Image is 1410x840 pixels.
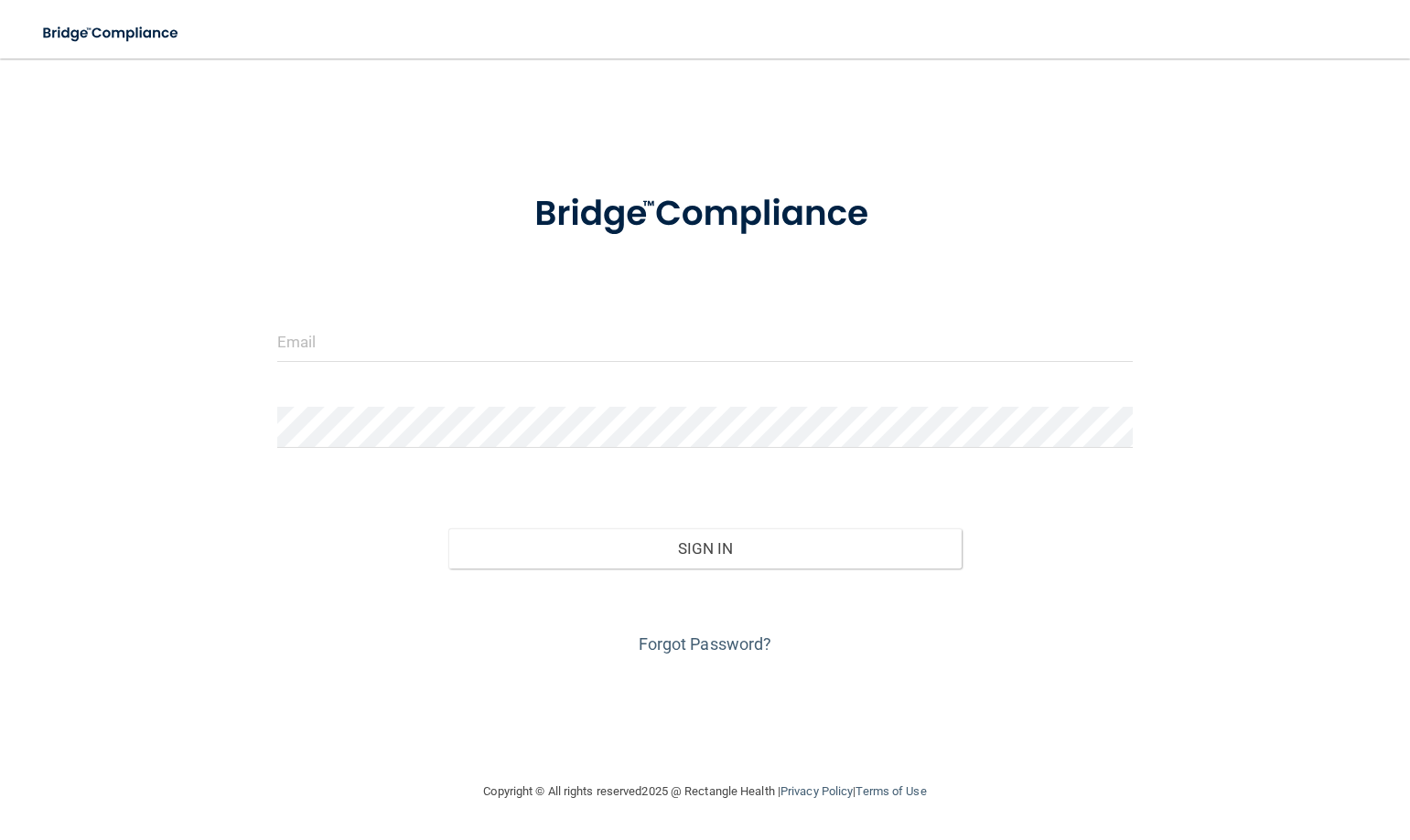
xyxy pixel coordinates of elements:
[856,784,926,798] a: Terms of Use
[639,634,772,654] a: Forgot Password?
[371,762,1039,821] div: Copyright © All rights reserved 2025 @ Rectangle Health | |
[498,168,912,261] img: bridge_compliance_login_screen.278c3ca4.svg
[277,321,1133,362] input: Email
[27,15,196,52] img: bridge_compliance_login_screen.278c3ca4.svg
[448,528,962,569] button: Sign In
[780,784,853,798] a: Privacy Policy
